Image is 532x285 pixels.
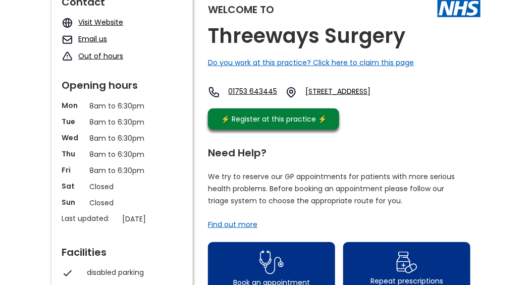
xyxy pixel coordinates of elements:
[62,149,84,159] p: Thu
[208,86,220,98] img: telephone icon
[78,17,123,27] a: Visit Website
[62,165,84,175] p: Fri
[208,219,257,230] a: Find out more
[78,51,123,61] a: Out of hours
[208,108,339,130] a: ⚡️ Register at this practice ⚡️
[62,34,73,45] img: mail icon
[62,117,84,127] p: Tue
[89,165,155,176] p: 8am to 6:30pm
[62,213,117,223] p: Last updated:
[62,197,84,207] p: Sun
[62,51,73,63] img: exclamation icon
[285,86,297,98] img: practice location icon
[89,100,155,111] p: 8am to 6:30pm
[62,242,183,257] div: Facilities
[396,249,418,276] img: repeat prescription icon
[87,267,178,277] div: disabled parking
[78,34,107,44] a: Email us
[208,143,470,158] div: Need Help?
[62,100,84,110] p: Mon
[62,75,183,90] div: Opening hours
[62,17,73,29] img: globe icon
[89,117,155,128] p: 8am to 6:30pm
[208,170,455,207] p: We try to reserve our GP appointments for patients with more serious health problems. Before book...
[89,181,155,192] p: Closed
[122,213,188,224] p: [DATE]
[62,133,84,143] p: Wed
[89,197,155,208] p: Closed
[89,149,155,160] p: 8am to 6:30pm
[259,248,284,277] img: book appointment icon
[62,181,84,191] p: Sat
[306,86,404,98] a: [STREET_ADDRESS]
[208,25,405,47] h2: Threeways Surgery
[208,5,274,15] div: Welcome to
[216,113,332,125] div: ⚡️ Register at this practice ⚡️
[89,133,155,144] p: 8am to 6:30pm
[228,86,277,98] a: 01753 643445
[208,58,414,68] a: Do you work at this practice? Click here to claim this page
